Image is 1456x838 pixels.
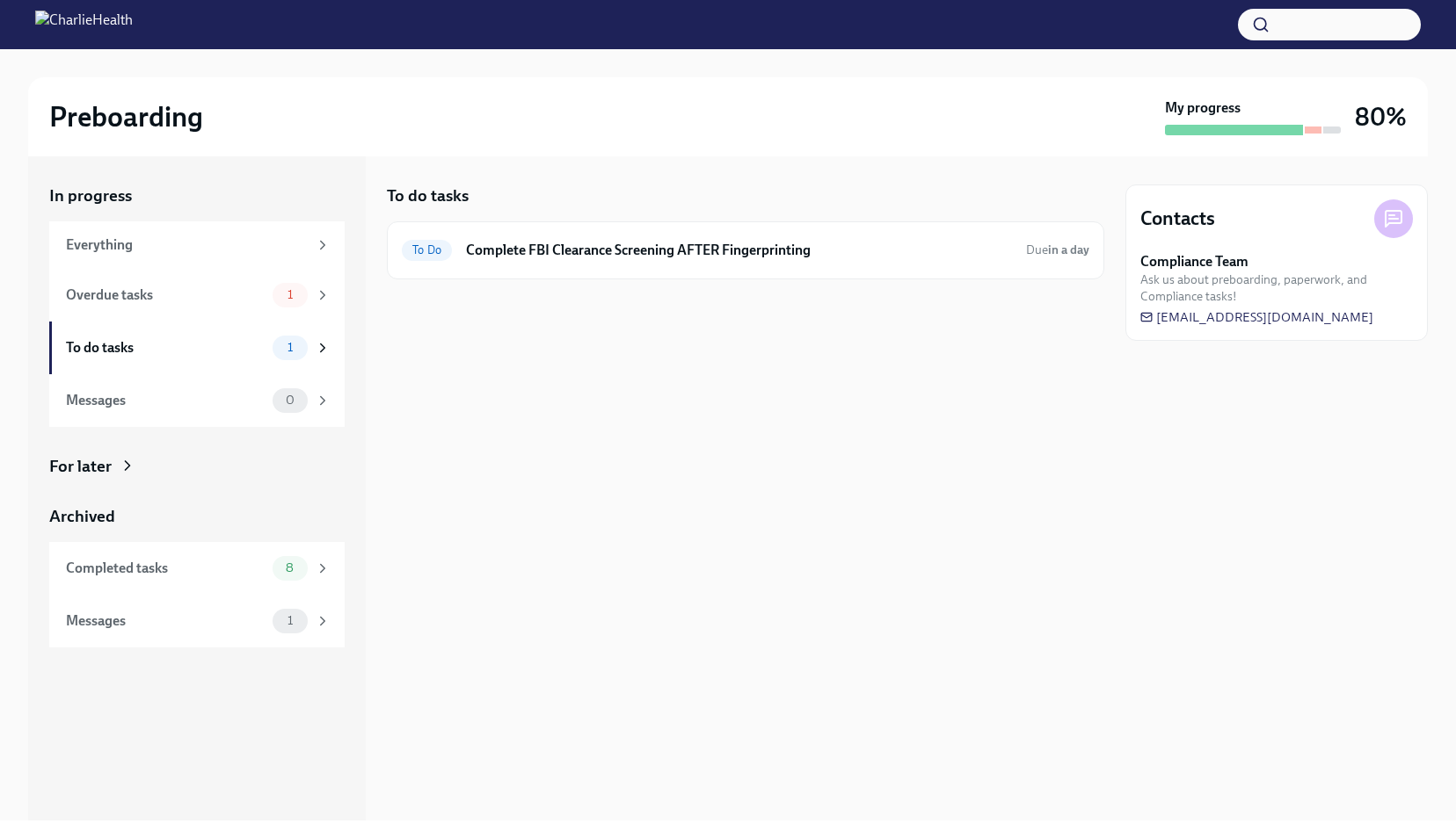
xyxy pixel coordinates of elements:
a: Completed tasks8 [49,542,345,595]
h6: Complete FBI Clearance Screening AFTER Fingerprinting [466,241,1012,260]
h2: Preboarding [49,99,203,134]
a: [EMAIL_ADDRESS][DOMAIN_NAME] [1140,308,1373,326]
div: Completed tasks [66,559,266,578]
span: Ask us about preboarding, paperwork, and Compliance tasks! [1140,271,1413,305]
div: For later [49,455,112,478]
a: Everything [49,221,345,269]
div: Everything [66,235,308,255]
strong: My progress [1165,98,1241,118]
span: 1 [277,341,303,354]
img: CharlieHealth [35,11,133,39]
div: To do tasks [66,338,266,358]
strong: Compliance Team [1140,252,1249,271]
a: To do tasks1 [49,321,345,374]
span: To Do [402,243,452,256]
div: Messages [66,611,266,631]
span: Due [1026,242,1089,257]
h4: Contacts [1140,206,1215,232]
a: Messages1 [49,595,345,647]
a: Messages0 [49,374,345,427]
a: Archived [49,505,345,528]
a: For later [49,455,345,478]
span: August 24th, 2025 09:00 [1026,242,1089,258]
span: 8 [275,561,304,574]
div: Messages [66,391,266,410]
a: To DoComplete FBI Clearance Screening AFTER FingerprintingDuein a day [402,236,1089,264]
strong: in a day [1048,242,1089,257]
div: Overdue tasks [66,285,266,305]
a: In progress [49,184,345,207]
span: 0 [275,394,305,407]
span: 1 [277,288,303,301]
span: 1 [277,614,303,627]
h5: To do tasks [387,184,469,207]
a: Overdue tasks1 [49,269,345,321]
h3: 80% [1355,101,1407,133]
